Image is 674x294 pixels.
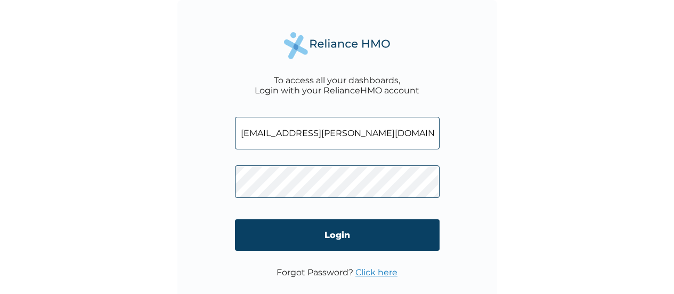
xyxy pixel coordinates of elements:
a: Click here [355,267,397,277]
input: Email address or HMO ID [235,117,440,149]
div: To access all your dashboards, Login with your RelianceHMO account [255,75,419,96]
img: Reliance Health's Logo [284,32,391,59]
input: Login [235,219,440,251]
p: Forgot Password? [277,267,397,277]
